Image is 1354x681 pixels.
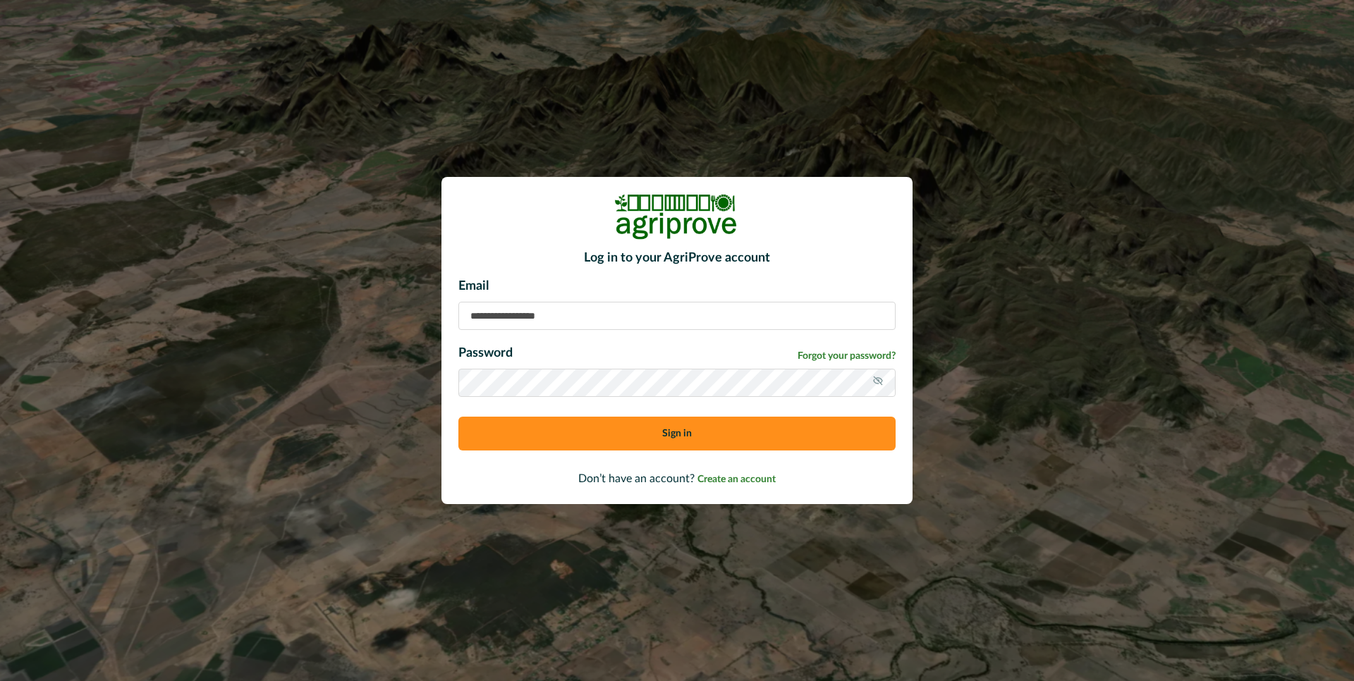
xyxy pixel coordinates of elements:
p: Don’t have an account? [458,470,896,487]
a: Forgot your password? [798,349,896,364]
h2: Log in to your AgriProve account [458,251,896,266]
span: Create an account [697,474,776,484]
a: Create an account [697,473,776,484]
img: Logo Image [614,194,740,240]
button: Sign in [458,417,896,450]
p: Email [458,277,896,296]
p: Password [458,344,513,363]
